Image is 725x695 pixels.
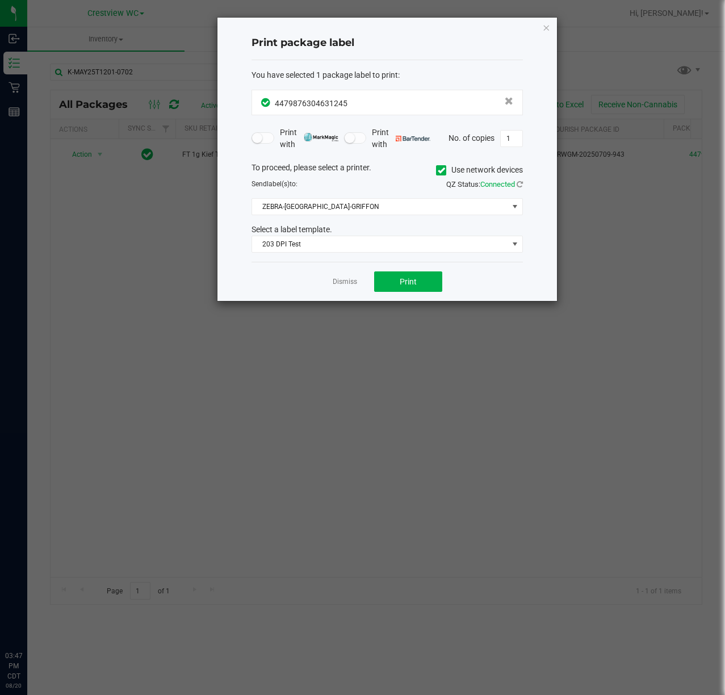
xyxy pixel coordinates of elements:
img: mark_magic_cybra.png [304,133,338,141]
span: Print with [372,127,430,150]
span: No. of copies [449,133,494,142]
span: You have selected 1 package label to print [252,70,398,79]
a: Dismiss [333,277,357,287]
span: 203 DPI Test [252,236,508,252]
span: Print with [280,127,338,150]
span: Print [400,277,417,286]
div: Select a label template. [243,224,531,236]
span: In Sync [261,97,272,108]
iframe: Resource center [11,604,45,638]
span: ZEBRA-[GEOGRAPHIC_DATA]-GRIFFON [252,199,508,215]
span: QZ Status: [446,180,523,189]
span: Connected [480,180,515,189]
h4: Print package label [252,36,523,51]
span: Send to: [252,180,297,188]
span: 4479876304631245 [275,99,347,108]
span: label(s) [267,180,290,188]
div: To proceed, please select a printer. [243,162,531,179]
button: Print [374,271,442,292]
img: bartender.png [396,136,430,141]
label: Use network devices [436,164,523,176]
div: : [252,69,523,81]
